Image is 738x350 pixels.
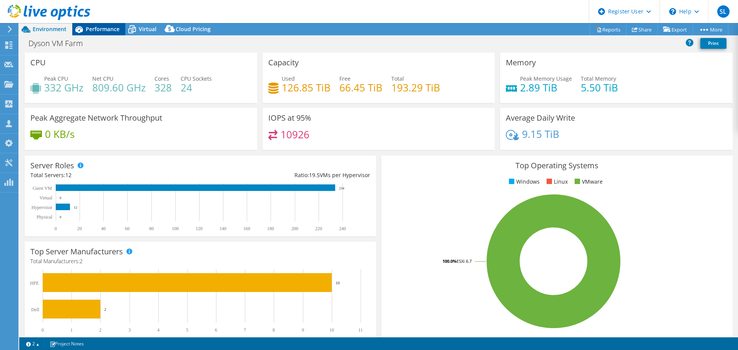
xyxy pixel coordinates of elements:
h4: 5.50 TiB [581,83,618,92]
h4: 66.45 TiB [339,83,382,92]
h4: 193.29 TiB [391,83,440,92]
text: HPE [30,280,39,286]
h3: Top Operating Systems [387,161,727,170]
text: 80 [149,226,154,231]
span: Cloud Pricing [176,25,211,33]
li: VMware [573,177,603,186]
span: Environment [33,25,66,33]
h4: 0 KB/s [45,130,75,138]
span: 2 [80,257,83,265]
text: 4 [157,327,160,333]
h1: Dyson VM Farm [25,39,95,48]
a: Reports [590,23,627,35]
text: Dell [31,307,39,312]
text: 20 [77,226,82,231]
h3: Memory [506,58,536,67]
text: Virtual [40,195,53,201]
li: Windows [507,177,540,186]
span: Cores [155,75,169,82]
span: Peak CPU [44,75,68,82]
a: Print [700,38,726,49]
text: 234 [339,186,344,190]
div: Ratio: VMs per Hypervisor [200,171,370,179]
h3: Top Server Manufacturers [30,247,123,256]
text: 0 [60,196,61,200]
span: Net CPU [92,75,113,82]
text: 1 [70,327,73,333]
text: 200 [291,226,298,231]
text: Guest VM [33,186,52,191]
text: 2 [99,327,101,333]
text: 240 [339,226,346,231]
text: Hypervisor [32,205,52,210]
text: 40 [101,226,106,231]
h3: Server Roles [30,161,74,170]
text: 140 [219,226,226,231]
h4: Total Manufacturers: [30,257,370,265]
span: Virtual [139,25,156,33]
text: 160 [243,226,250,231]
text: 220 [315,226,322,231]
span: 12 [65,171,71,179]
span: CPU Sockets [181,75,212,82]
a: Export [657,23,693,35]
span: Used [282,75,295,82]
h3: CPU [30,58,46,67]
text: 60 [125,226,130,231]
span: Performance [86,25,120,33]
text: 0 [60,215,61,219]
tspan: ESXi 6.7 [457,258,472,264]
text: 100 [172,226,179,231]
span: Total [391,75,404,82]
li: Linux [545,177,568,186]
h4: 2.89 TiB [520,83,572,92]
text: Physical [37,214,52,220]
span: Free [339,75,351,82]
text: 0 [42,327,44,333]
text: 10 [329,327,334,333]
h3: Average Daily Write [506,114,575,122]
text: 0 [55,226,57,231]
h4: 9.15 TiB [522,130,559,138]
h4: 24 [181,83,212,92]
h4: 809.60 GHz [92,83,146,92]
span: SL [717,5,730,18]
a: More [693,23,728,35]
h4: 126.85 TiB [282,83,331,92]
text: 2 [104,307,106,312]
h3: Peak Aggregate Network Throughput [30,114,162,122]
text: 9 [302,327,304,333]
h4: 332 GHz [44,83,83,92]
span: 19.5 [309,171,320,179]
text: 11 [358,327,363,333]
tspan: 100.0% [442,258,457,264]
text: 180 [267,226,274,231]
h3: IOPS at 95% [268,114,311,122]
h3: Capacity [268,58,299,67]
text: 7 [244,327,246,333]
a: Share [626,23,658,35]
span: Peak Memory Usage [520,75,572,82]
text: 6 [215,327,217,333]
text: 5 [186,327,188,333]
span: Total Memory [581,75,616,82]
h4: 10926 [281,130,309,139]
text: 3 [128,327,131,333]
div: Total Servers: [30,171,200,179]
text: 12 [74,206,77,209]
svg: \n [669,8,676,15]
a: Project Notes [44,339,89,348]
h4: 328 [155,83,172,92]
a: 2 [21,339,45,348]
text: 120 [196,226,203,231]
text: 8 [273,327,275,333]
text: 10 [336,280,340,285]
